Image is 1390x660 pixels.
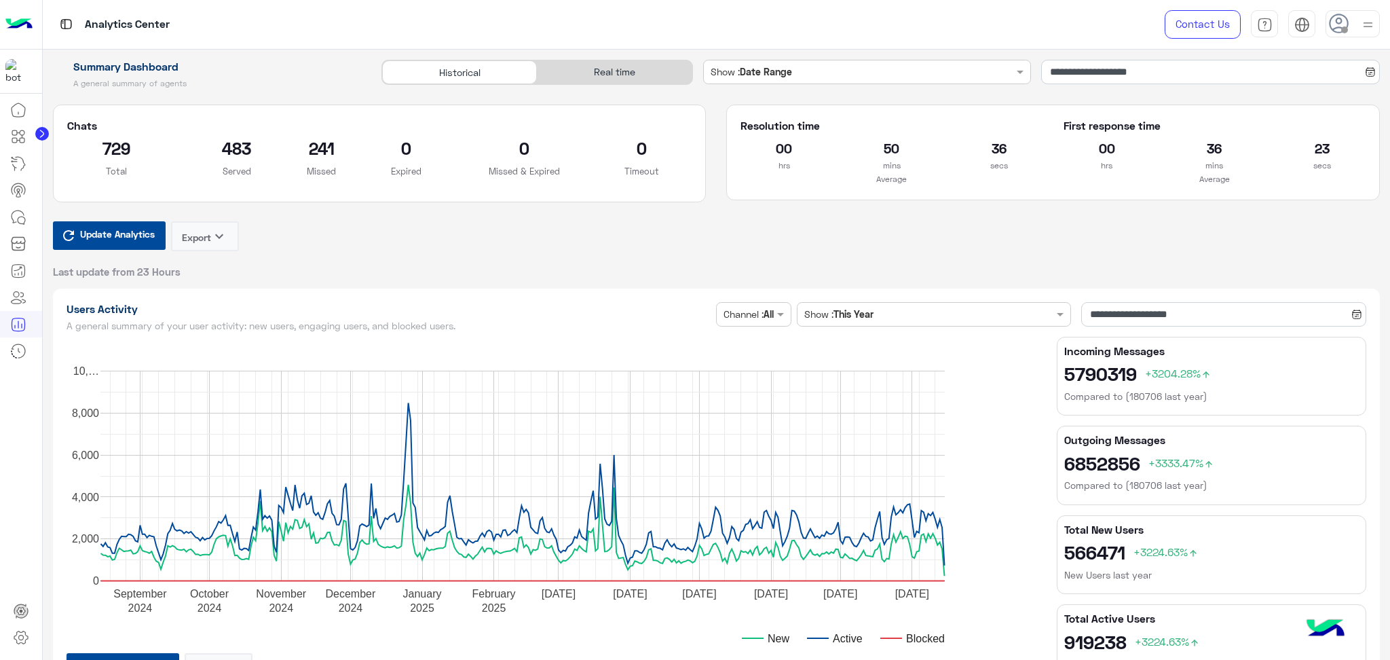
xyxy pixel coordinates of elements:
text: 8,000 [71,407,98,418]
text: [DATE] [823,587,857,599]
text: November [256,587,306,599]
h2: 36 [1171,137,1258,159]
h5: Total New Users [1064,523,1359,536]
img: hulul-logo.png [1302,606,1349,653]
h5: Outgoing Messages [1064,433,1359,447]
text: 2024 [269,602,293,613]
text: New [768,632,789,644]
h1: Users Activity [67,302,711,316]
text: December [325,587,375,599]
h2: 00 [1064,137,1150,159]
text: 2024 [128,602,152,613]
i: keyboard_arrow_down [211,228,227,244]
h5: First response time [1064,119,1366,132]
div: Real time [537,60,692,84]
text: February [472,587,515,599]
p: secs [1279,159,1366,172]
text: 2025 [481,602,506,613]
button: Update Analytics [53,221,166,250]
img: Logo [5,10,33,39]
h2: 0 [356,137,456,159]
text: 10,… [73,365,98,377]
text: Active [833,632,863,644]
text: [DATE] [613,587,647,599]
h2: 566471 [1064,541,1359,563]
img: profile [1359,16,1376,33]
text: [DATE] [682,587,716,599]
h5: Chats [67,119,692,132]
a: Contact Us [1165,10,1241,39]
h2: 6852856 [1064,452,1359,474]
div: Historical [382,60,537,84]
h2: 241 [307,137,336,159]
h5: Total Active Users [1064,612,1359,625]
h2: 50 [848,137,935,159]
h6: Compared to (180706 last year) [1064,479,1359,492]
p: Total [67,164,167,178]
h2: 0 [592,137,692,159]
img: tab [1257,17,1273,33]
h5: Incoming Messages [1064,344,1359,358]
span: +3224.63% [1135,635,1200,648]
text: 2024 [338,602,362,613]
span: Last update from 23 Hours [53,265,181,278]
h6: New Users last year [1064,568,1359,582]
p: mins [848,159,935,172]
text: [DATE] [541,587,575,599]
p: Served [187,164,286,178]
text: 2,000 [71,533,98,545]
p: Average [1064,172,1366,186]
p: Missed [307,164,336,178]
text: October [190,587,229,599]
text: Blocked [906,632,945,644]
h2: 0 [476,137,571,159]
h5: Resolution time [740,119,1042,132]
h2: 00 [740,137,827,159]
p: Average [740,172,1042,186]
p: hrs [740,159,827,172]
h2: 483 [187,137,286,159]
span: +3333.47% [1148,456,1214,469]
h2: 5790319 [1064,363,1359,384]
a: tab [1251,10,1278,39]
button: Exportkeyboard_arrow_down [171,221,239,251]
p: Analytics Center [85,16,170,34]
img: tab [1294,17,1310,33]
text: 0 [93,575,99,587]
h2: 36 [956,137,1042,159]
text: 2025 [410,602,434,613]
text: January [402,587,441,599]
h2: 919238 [1064,631,1359,653]
h2: 729 [67,137,167,159]
text: [DATE] [895,587,928,599]
h2: 23 [1279,137,1366,159]
img: 1403182699927242 [5,59,30,84]
text: [DATE] [753,587,787,599]
text: 6,000 [71,449,98,460]
p: mins [1171,159,1258,172]
p: secs [956,159,1042,172]
p: Missed & Expired [476,164,571,178]
p: Timeout [592,164,692,178]
img: tab [58,16,75,33]
text: 4,000 [71,491,98,502]
p: Expired [356,164,456,178]
h1: Summary Dashboard [53,60,367,73]
text: September [113,587,167,599]
h5: A general summary of your user activity: new users, engaging users, and blocked users. [67,320,711,331]
span: Update Analytics [77,225,158,243]
h6: Compared to (180706 last year) [1064,390,1359,403]
span: +3224.63% [1133,545,1199,558]
p: hrs [1064,159,1150,172]
span: +3204.28% [1145,367,1211,380]
text: 2024 [197,602,221,613]
h5: A general summary of agents [53,78,367,89]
